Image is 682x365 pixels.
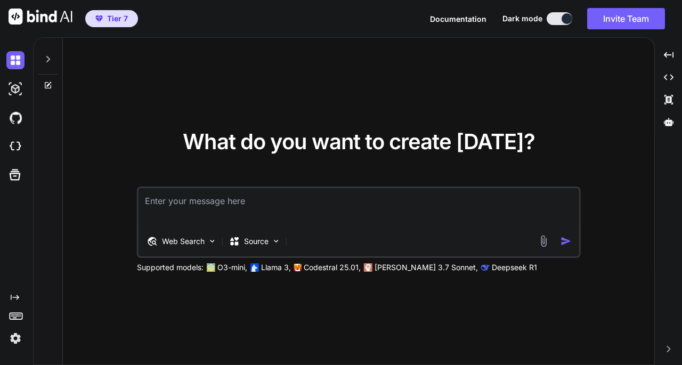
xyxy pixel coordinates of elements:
img: claude [364,263,372,272]
span: Tier 7 [107,13,128,24]
p: Source [244,236,269,247]
img: claude [481,263,490,272]
p: Web Search [162,236,205,247]
p: [PERSON_NAME] 3.7 Sonnet, [375,262,478,273]
img: Bind AI [9,9,72,25]
p: O3-mini, [217,262,247,273]
img: darkChat [6,51,25,69]
p: Llama 3, [261,262,291,273]
img: Pick Models [272,237,281,246]
p: Codestral 25.01, [304,262,361,273]
button: Invite Team [587,8,665,29]
p: Supported models: [137,262,204,273]
button: premiumTier 7 [85,10,138,27]
img: darkAi-studio [6,80,25,98]
button: Documentation [430,13,486,25]
img: Llama2 [250,263,259,272]
img: cloudideIcon [6,137,25,156]
span: What do you want to create [DATE]? [183,128,535,155]
p: Deepseek R1 [492,262,537,273]
img: icon [560,236,571,247]
span: Dark mode [502,13,542,24]
img: premium [95,15,103,22]
img: Mistral-AI [294,264,302,271]
img: GPT-4 [207,263,215,272]
img: settings [6,329,25,347]
img: githubDark [6,109,25,127]
span: Documentation [430,14,486,23]
img: attachment [537,235,549,247]
img: Pick Tools [208,237,217,246]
